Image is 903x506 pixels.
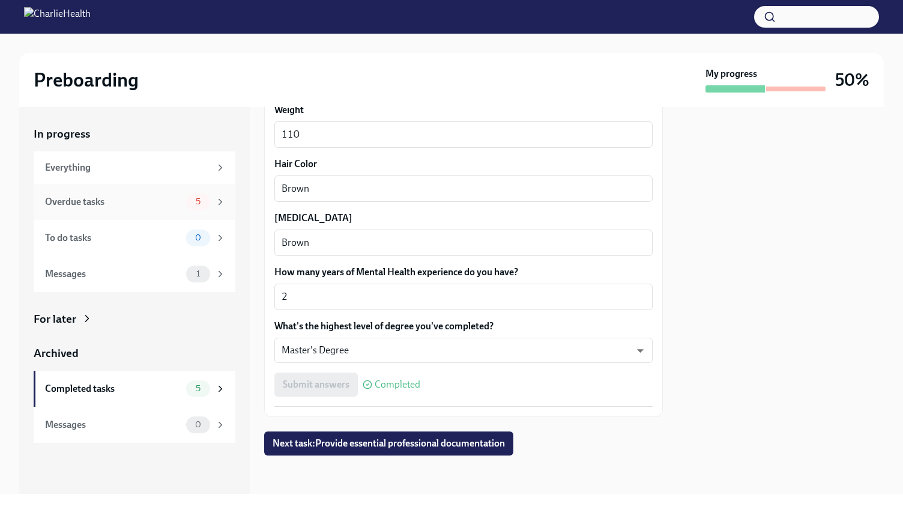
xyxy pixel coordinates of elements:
[282,236,645,250] textarea: Brown
[189,269,207,278] span: 1
[24,7,91,26] img: CharlieHealth
[34,68,139,92] h2: Preboarding
[274,266,653,279] label: How many years of Mental Health experience do you have?
[189,197,208,206] span: 5
[375,380,420,389] span: Completed
[45,231,181,245] div: To do tasks
[282,181,645,196] textarea: Brown
[34,311,235,327] a: For later
[274,320,653,333] label: What's the highest level of degree you've completed?
[45,195,181,209] div: Overdue tasks
[188,233,208,242] span: 0
[34,126,235,142] a: In progress
[34,311,76,327] div: For later
[189,384,208,393] span: 5
[34,256,235,292] a: Messages1
[274,103,653,117] label: Weight
[835,69,869,91] h3: 50%
[274,338,653,363] div: Master's Degree
[282,290,645,304] textarea: 2
[45,161,210,174] div: Everything
[705,67,757,81] strong: My progress
[34,371,235,407] a: Completed tasks5
[34,407,235,443] a: Messages0
[34,346,235,361] a: Archived
[45,382,181,395] div: Completed tasks
[274,157,653,171] label: Hair Color
[273,437,505,450] span: Next task : Provide essential professional documentation
[34,151,235,184] a: Everything
[264,431,513,456] button: Next task:Provide essential professional documentation
[34,220,235,256] a: To do tasks0
[188,420,208,429] span: 0
[45,267,181,281] div: Messages
[274,212,653,225] label: [MEDICAL_DATA]
[282,127,645,142] textarea: 110
[34,184,235,220] a: Overdue tasks5
[45,418,181,431] div: Messages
